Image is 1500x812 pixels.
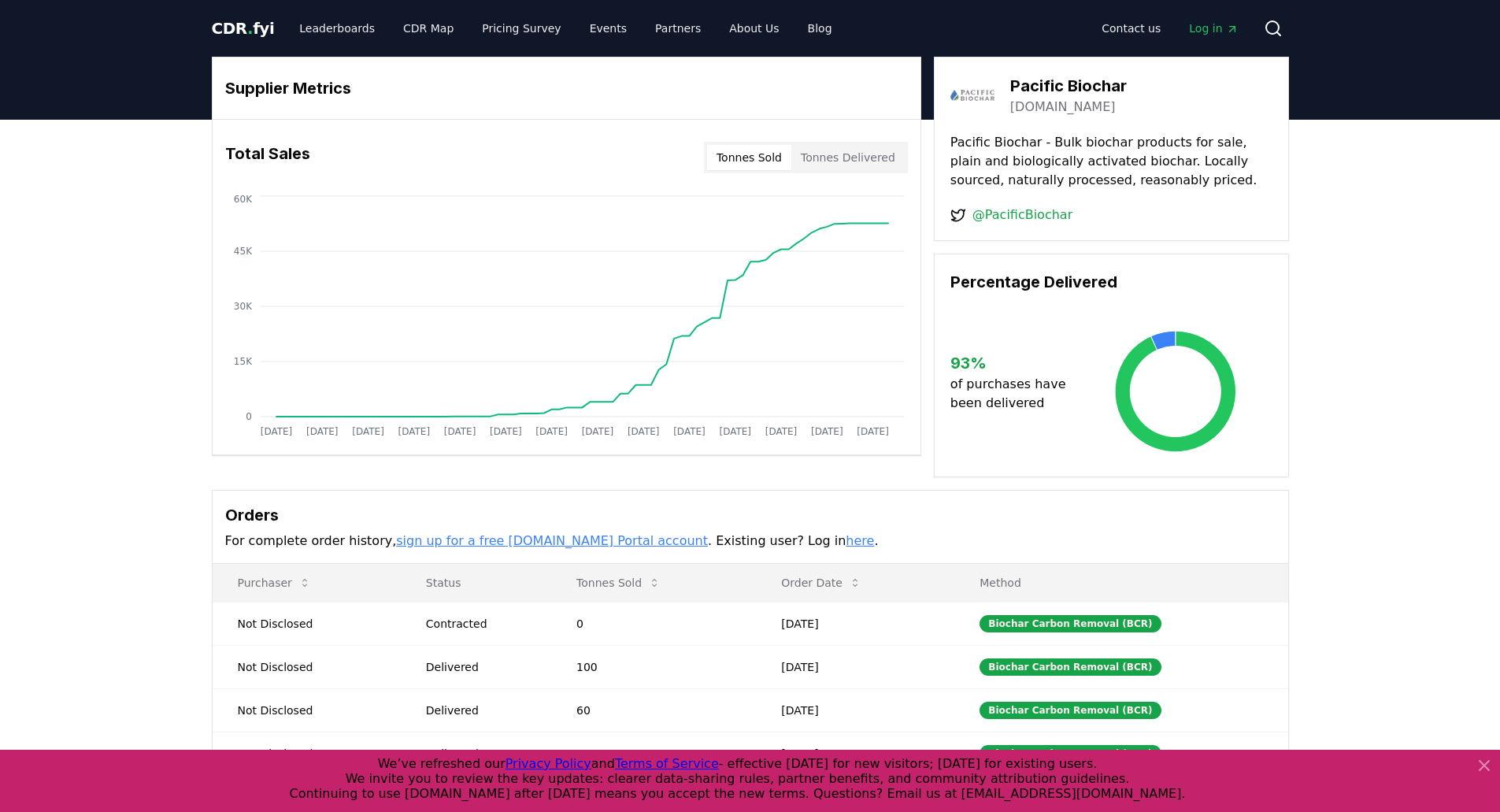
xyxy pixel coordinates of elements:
[811,426,843,437] tspan: [DATE]
[577,14,639,43] a: Events
[769,567,874,599] button: Order Date
[972,206,1072,224] a: @PacificBiochar
[950,375,1079,413] p: of purchases have been delivered
[287,14,387,43] a: Leaderboards
[643,14,713,43] a: Partners
[551,645,756,688] td: 100
[233,194,252,205] tspan: 60K
[707,145,791,170] button: Tonnes Sold
[225,567,324,599] button: Purchaser
[756,688,954,732] td: [DATE]
[225,142,310,173] h3: Total Sales
[551,688,756,732] td: 60
[756,602,954,645] td: [DATE]
[213,732,401,775] td: Not Disclosed
[233,356,252,367] tspan: 15K
[765,426,797,437] tspan: [DATE]
[950,270,1272,294] h3: Percentage Delivered
[213,645,401,688] td: Not Disclosed
[212,17,275,39] a: CDR.fyi
[719,426,751,437] tspan: [DATE]
[426,616,539,632] div: Contracted
[950,73,994,117] img: Pacific Biochar-logo
[469,14,573,43] a: Pricing Survey
[225,503,1276,527] h3: Orders
[225,532,1276,551] p: For complete order history, . Existing user? Log in .
[391,14,466,43] a: CDR Map
[551,602,756,645] td: 0
[791,145,905,170] button: Tonnes Delivered
[551,732,756,775] td: 800
[413,575,539,591] p: Status
[1189,20,1238,36] span: Log in
[352,426,384,437] tspan: [DATE]
[581,426,613,437] tspan: [DATE]
[846,533,874,548] a: here
[213,602,401,645] td: Not Disclosed
[795,14,845,43] a: Blog
[396,533,708,548] a: sign up for a free [DOMAIN_NAME] Portal account
[1176,14,1250,43] a: Log in
[857,426,889,437] tspan: [DATE]
[980,658,1161,676] div: Biochar Carbon Removal (BCR)
[950,133,1272,190] p: Pacific Biochar - Bulk biochar products for sale, plain and biologically activated biochar. Local...
[426,703,539,718] div: Delivered
[1010,98,1116,117] a: [DOMAIN_NAME]
[1089,14,1250,43] nav: Main
[967,575,1275,591] p: Method
[443,426,476,437] tspan: [DATE]
[756,645,954,688] td: [DATE]
[426,746,539,762] div: Delivered
[980,702,1161,719] div: Biochar Carbon Removal (BCR)
[426,659,539,675] div: Delivered
[535,426,568,437] tspan: [DATE]
[980,745,1161,762] div: Biochar Carbon Removal (BCR)
[306,426,338,437] tspan: [DATE]
[287,14,844,43] nav: Main
[225,76,908,100] h3: Supplier Metrics
[213,688,401,732] td: Not Disclosed
[1089,14,1173,43] a: Contact us
[627,426,659,437] tspan: [DATE]
[564,567,673,599] button: Tonnes Sold
[233,301,252,312] tspan: 30K
[950,351,1079,375] h3: 93 %
[398,426,430,437] tspan: [DATE]
[247,19,253,38] span: .
[260,426,292,437] tspan: [DATE]
[756,732,954,775] td: [DATE]
[1010,74,1127,98] h3: Pacific Biochar
[673,426,706,437] tspan: [DATE]
[246,411,252,422] tspan: 0
[490,426,522,437] tspan: [DATE]
[980,615,1161,632] div: Biochar Carbon Removal (BCR)
[717,14,791,43] a: About Us
[233,246,252,257] tspan: 45K
[212,19,275,38] span: CDR fyi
